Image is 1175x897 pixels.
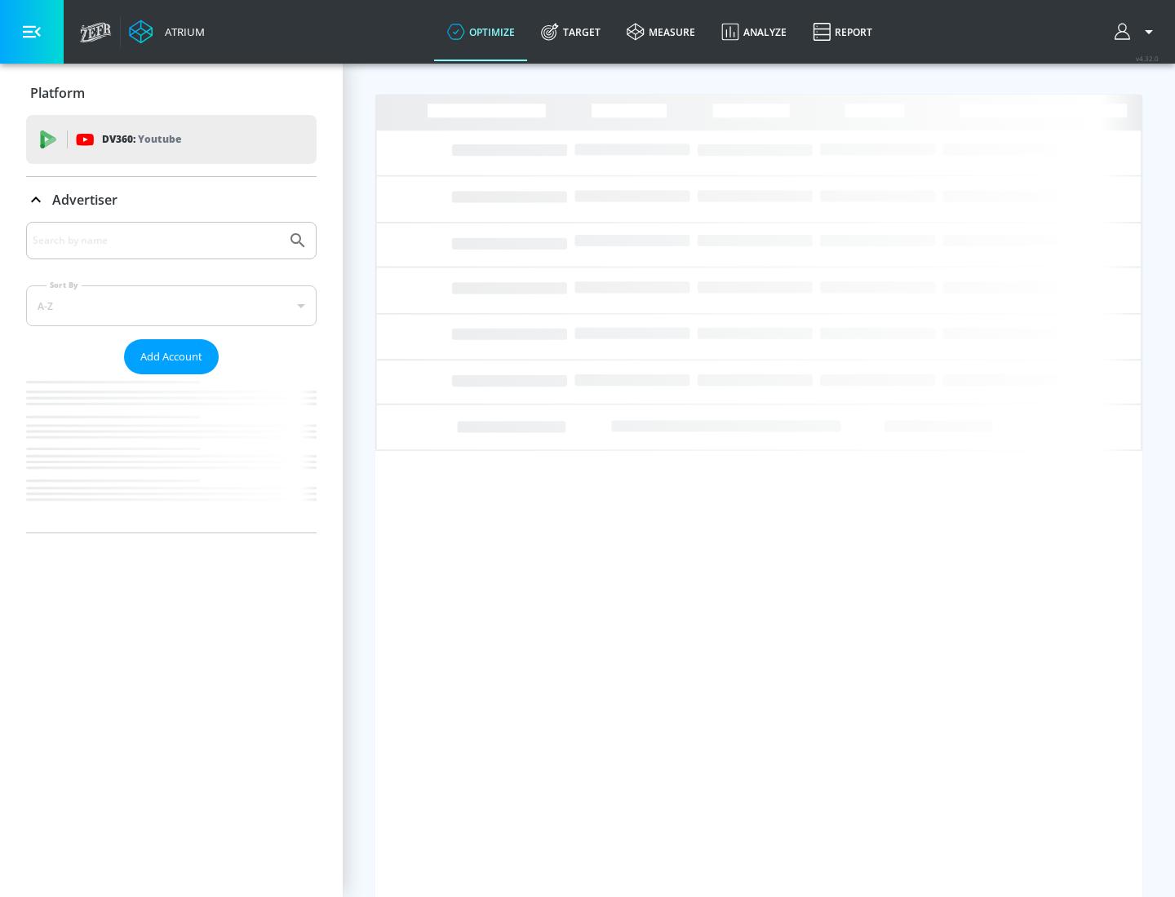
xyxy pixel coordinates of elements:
a: Report [800,2,885,61]
label: Sort By [47,280,82,290]
p: Youtube [138,130,181,148]
a: measure [614,2,708,61]
div: Advertiser [26,222,317,532]
div: A-Z [26,285,317,326]
a: Atrium [129,20,205,44]
a: Target [528,2,614,61]
p: Platform [30,84,85,102]
p: Advertiser [52,191,117,209]
button: Add Account [124,339,219,374]
div: Advertiser [26,177,317,223]
span: Add Account [140,347,202,366]
div: Atrium [158,24,205,39]
nav: list of Advertiser [26,374,317,532]
div: Platform [26,70,317,116]
input: Search by name [33,230,280,251]
span: v 4.32.0 [1136,54,1159,63]
a: optimize [434,2,528,61]
p: DV360: [102,130,181,148]
div: DV360: Youtube [26,115,317,164]
a: Analyze [708,2,800,61]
